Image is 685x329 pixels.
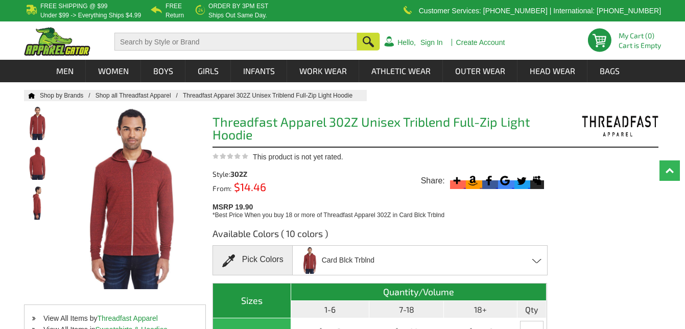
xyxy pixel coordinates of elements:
a: Men [44,60,85,82]
span: This product is not yet rated. [253,153,343,161]
p: Customer Services: [PHONE_NUMBER] | International: [PHONE_NUMBER] [419,8,661,14]
th: Qty [517,301,547,318]
img: Card Blck Trblnd [299,247,320,274]
img: This product is not yet rated. [212,153,248,159]
a: Home [24,92,35,99]
svg: Facebook [482,174,496,187]
input: Search by Style or Brand [114,33,357,51]
svg: More [450,174,464,187]
svg: Google Bookmark [498,174,512,187]
a: Boys [141,60,185,82]
a: Threadfast Apparel 302Z Unisex Triblend Full-Zip Light Hoodie [183,92,363,99]
span: *Best Price When you buy 18 or more of Threadfast Apparel 302Z in Card Blck Trblnd [212,212,444,219]
p: under $99 -> everything ships $4.99 [40,12,141,18]
h3: Available Colors ( 10 colors ) [212,227,547,245]
li: My Cart (0) [619,32,657,39]
a: Infants [231,60,287,82]
li: View All Items by [25,313,205,324]
span: Card Blck Trblnd [322,251,374,269]
span: Cart is Empty [619,42,661,49]
a: Shop by Brands [40,92,96,99]
th: Quantity/Volume [291,284,547,301]
span: Share: [421,176,445,186]
div: From: [212,183,297,192]
a: Shop all Threadfast Apparel [96,92,183,99]
svg: Amazon [466,174,480,187]
a: Women [86,60,140,82]
a: Athletic Wear [360,60,442,82]
img: ApparelGator [24,27,90,56]
p: ships out same day. [208,12,268,18]
th: 1-6 [291,301,369,318]
a: Top [659,160,680,181]
div: Style: [212,171,297,178]
span: 302Z [230,170,247,178]
b: Free Shipping @ $99 [40,3,108,10]
div: Pick Colors [212,245,293,275]
a: Girls [186,60,230,82]
div: MSRP 19.90 [212,200,550,220]
svg: Myspace [530,174,544,187]
img: Threadfast Apparel [582,111,658,137]
a: Sign In [420,39,443,46]
b: Order by 3PM EST [208,3,268,10]
span: $14.46 [231,180,266,193]
th: 18+ [444,301,517,318]
th: Sizes [213,284,291,318]
svg: Twitter [514,174,528,187]
a: Hello, [397,39,416,46]
a: Head Wear [518,60,587,82]
h1: Threadfast Apparel 302Z Unisex Triblend Full-Zip Light Hoodie [212,115,547,144]
b: Free [166,3,182,10]
p: Return [166,12,184,18]
a: Create Account [456,39,505,46]
a: Threadfast Apparel [98,314,158,322]
a: Outer Wear [443,60,517,82]
th: 7-18 [369,301,444,318]
a: Work Wear [288,60,359,82]
a: Bags [588,60,631,82]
